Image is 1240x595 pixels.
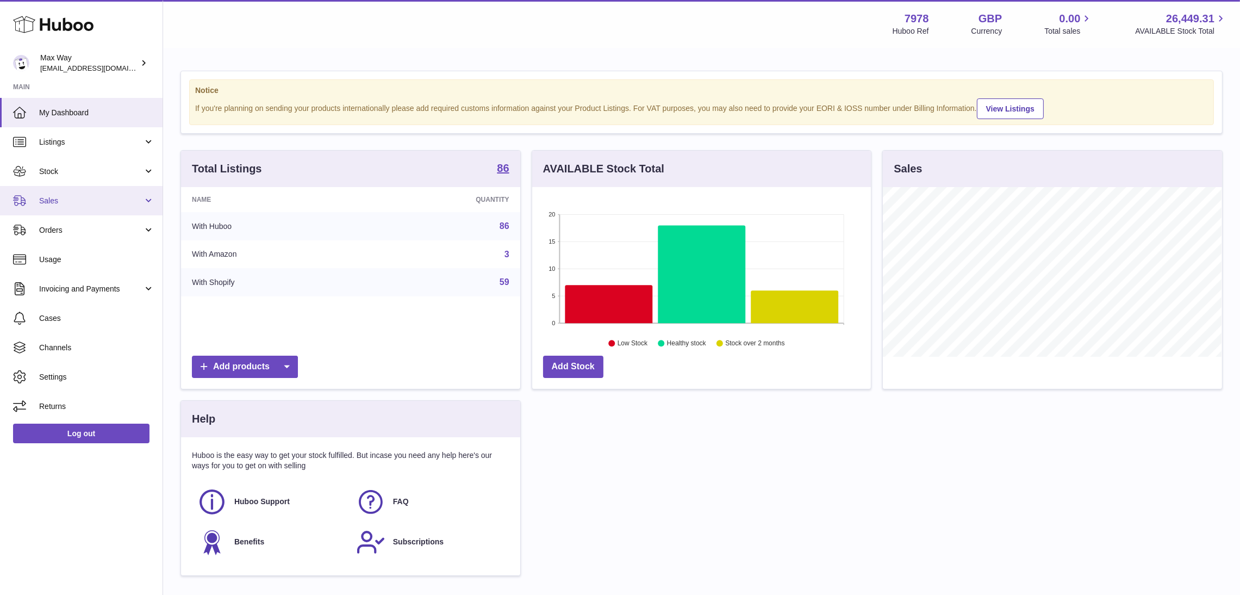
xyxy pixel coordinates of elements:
[234,497,290,507] span: Huboo Support
[893,26,929,36] div: Huboo Ref
[618,340,648,348] text: Low Stock
[356,487,504,517] a: FAQ
[504,250,509,259] a: 3
[181,187,366,212] th: Name
[552,293,555,299] text: 5
[1135,26,1227,36] span: AVAILABLE Stock Total
[40,64,160,72] span: [EMAIL_ADDRESS][DOMAIN_NAME]
[979,11,1002,26] strong: GBP
[192,162,262,176] h3: Total Listings
[393,537,444,547] span: Subscriptions
[1135,11,1227,36] a: 26,449.31 AVAILABLE Stock Total
[181,212,366,240] td: With Huboo
[39,343,154,353] span: Channels
[543,356,603,378] a: Add Stock
[500,277,509,287] a: 59
[234,537,264,547] span: Benefits
[725,340,784,348] text: Stock over 2 months
[39,137,143,147] span: Listings
[181,240,366,269] td: With Amazon
[905,11,929,26] strong: 7978
[1044,11,1093,36] a: 0.00 Total sales
[1060,11,1081,26] span: 0.00
[197,487,345,517] a: Huboo Support
[39,196,143,206] span: Sales
[894,162,922,176] h3: Sales
[977,98,1044,119] a: View Listings
[192,450,509,471] p: Huboo is the easy way to get your stock fulfilled. But incase you need any help here's our ways f...
[39,255,154,265] span: Usage
[356,528,504,557] a: Subscriptions
[549,265,555,272] text: 10
[667,340,707,348] text: Healthy stock
[195,85,1208,96] strong: Notice
[393,497,409,507] span: FAQ
[549,238,555,245] text: 15
[549,211,555,218] text: 20
[1044,26,1093,36] span: Total sales
[192,412,215,426] h3: Help
[197,528,345,557] a: Benefits
[13,424,149,443] a: Log out
[1166,11,1214,26] span: 26,449.31
[39,225,143,235] span: Orders
[366,187,520,212] th: Quantity
[39,313,154,324] span: Cases
[195,97,1208,119] div: If you're planning on sending your products internationally please add required customs informati...
[39,401,154,412] span: Returns
[971,26,1002,36] div: Currency
[39,108,154,118] span: My Dashboard
[181,268,366,296] td: With Shopify
[552,320,555,326] text: 0
[192,356,298,378] a: Add products
[500,221,509,231] a: 86
[39,166,143,177] span: Stock
[13,55,29,71] img: Max@LongevityBox.co.uk
[497,163,509,173] strong: 86
[39,284,143,294] span: Invoicing and Payments
[40,53,138,73] div: Max Way
[39,372,154,382] span: Settings
[497,163,509,176] a: 86
[543,162,664,176] h3: AVAILABLE Stock Total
